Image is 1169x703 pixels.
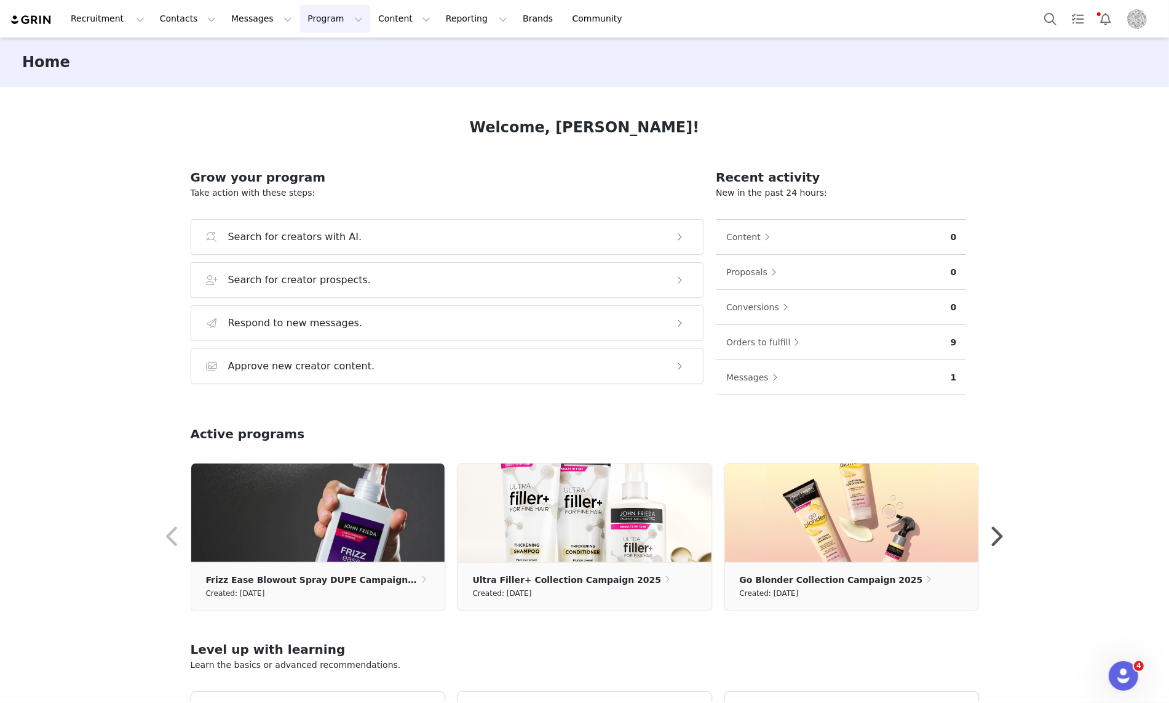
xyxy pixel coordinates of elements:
[300,5,370,33] button: Program
[228,230,362,244] h3: Search for creators with AI.
[191,168,704,187] h2: Grow your program
[726,297,795,317] button: Conversions
[191,187,704,199] p: Take action with these steps:
[515,5,564,33] a: Brands
[1127,9,1147,29] img: 210681d7-a832-45e2-8936-4be9785fe2e3.jpeg
[191,425,305,443] h2: Active programs
[191,659,979,672] p: Learn the basics or advanced recommendations.
[22,51,70,73] h3: Home
[726,227,776,247] button: Content
[726,368,784,387] button: Messages
[473,587,532,600] small: Created: [DATE]
[191,305,704,341] button: Respond to new messages.
[951,301,957,314] p: 0
[740,573,923,587] p: Go Blonder Collection Campaign 2025
[1064,5,1092,33] a: Tasks
[725,464,978,562] img: 224097ee-d4bc-4f86-9ae3-89ce4a36a24e.png
[191,219,704,255] button: Search for creators with AI.
[228,316,363,331] h3: Respond to new messages.
[951,371,957,384] p: 1
[191,262,704,298] button: Search for creator prospects.
[1134,661,1144,671] span: 4
[951,266,957,279] p: 0
[951,336,957,349] p: 9
[473,573,662,587] p: Ultra Filler+ Collection Campaign 2025
[726,332,806,352] button: Orders to fulfill
[206,587,265,600] small: Created: [DATE]
[191,640,979,659] h2: Level up with learning
[716,187,966,199] p: New in the past 24 hours:
[1092,5,1119,33] button: Notifications
[726,262,783,282] button: Proposals
[1120,9,1159,29] button: Profile
[10,14,53,26] img: grin logo
[438,5,515,33] button: Reporting
[228,273,371,287] h3: Search for creator prospects.
[1037,5,1064,33] button: Search
[153,5,223,33] button: Contacts
[191,348,704,384] button: Approve new creator content.
[228,359,375,374] h3: Approve new creator content.
[191,464,445,562] img: 021451f8-e656-4e23-ad3b-bc49fdbb046c.webp
[206,573,418,587] p: Frizz Ease Blowout Spray DUPE Campaign 2025
[224,5,299,33] button: Messages
[371,5,438,33] button: Content
[458,464,711,562] img: d5a17c5c-c55d-4837-ade4-abc59be35726.jpg
[63,5,152,33] button: Recruitment
[1109,661,1138,691] iframe: Intercom live chat
[951,231,957,244] p: 0
[470,116,700,139] h1: Welcome, [PERSON_NAME]!
[565,5,635,33] a: Community
[740,587,799,600] small: Created: [DATE]
[716,168,966,187] h2: Recent activity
